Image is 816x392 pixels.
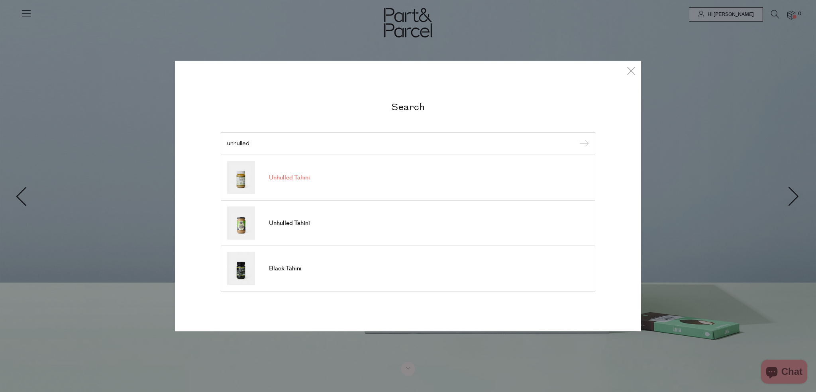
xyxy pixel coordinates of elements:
span: Unhulled Tahini [269,174,310,182]
input: Search [227,140,589,146]
img: Unhulled Tahini [227,161,255,194]
a: Unhulled Tahini [227,207,589,240]
h2: Search [221,100,595,112]
img: Unhulled Tahini [227,207,255,240]
a: Black Tahini [227,252,589,285]
span: Unhulled Tahini [269,219,310,227]
a: Unhulled Tahini [227,161,589,194]
span: Black Tahini [269,265,302,273]
img: Black Tahini [227,252,255,285]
